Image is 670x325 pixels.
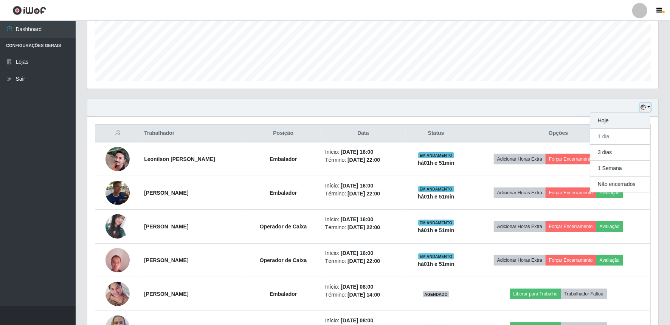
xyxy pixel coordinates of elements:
[105,278,130,310] img: 1729599385947.jpeg
[418,220,454,226] span: EM ANDAMENTO
[347,292,380,298] time: [DATE] 14:00
[590,145,650,161] button: 3 dias
[596,255,623,266] button: Avaliação
[341,250,373,256] time: [DATE] 16:00
[418,186,454,192] span: EM ANDAMENTO
[144,156,215,162] strong: Leonilson [PERSON_NAME]
[325,190,401,198] li: Término:
[105,181,130,205] img: 1749306330183.jpeg
[325,156,401,164] li: Término:
[270,291,297,297] strong: Embalador
[347,258,380,264] time: [DATE] 22:00
[596,187,623,198] button: Avaliação
[140,125,246,142] th: Trabalhador
[418,261,454,267] strong: há 01 h e 51 min
[260,223,307,230] strong: Operador de Caixa
[418,253,454,259] span: EM ANDAMENTO
[321,125,406,142] th: Data
[325,216,401,223] li: Início:
[423,291,449,297] span: AGENDADO
[546,221,596,232] button: Forçar Encerramento
[418,227,454,233] strong: há 01 h e 51 min
[418,194,454,200] strong: há 01 h e 51 min
[341,317,373,323] time: [DATE] 08:00
[341,216,373,222] time: [DATE] 16:00
[270,190,297,196] strong: Embalador
[325,182,401,190] li: Início:
[12,6,46,15] img: CoreUI Logo
[144,291,188,297] strong: [PERSON_NAME]
[325,223,401,231] li: Término:
[144,257,188,263] strong: [PERSON_NAME]
[325,249,401,257] li: Início:
[325,291,401,299] li: Término:
[494,221,546,232] button: Adicionar Horas Extra
[546,255,596,266] button: Forçar Encerramento
[510,289,561,299] button: Liberar para Trabalho
[561,289,607,299] button: Trabalhador Faltou
[341,149,373,155] time: [DATE] 16:00
[270,156,297,162] strong: Embalador
[546,154,596,164] button: Forçar Encerramento
[341,183,373,189] time: [DATE] 16:00
[347,224,380,230] time: [DATE] 22:00
[325,257,401,265] li: Término:
[347,191,380,197] time: [DATE] 22:00
[466,125,650,142] th: Opções
[494,255,546,266] button: Adicionar Horas Extra
[325,148,401,156] li: Início:
[144,223,188,230] strong: [PERSON_NAME]
[260,257,307,263] strong: Operador de Caixa
[494,154,546,164] button: Adicionar Horas Extra
[590,177,650,192] button: Não encerrados
[105,214,130,238] img: 1744639547908.jpeg
[406,125,466,142] th: Status
[494,187,546,198] button: Adicionar Horas Extra
[325,317,401,325] li: Início:
[590,161,650,177] button: 1 Semana
[590,113,650,129] button: Hoje
[590,129,650,145] button: 1 dia
[596,221,623,232] button: Avaliação
[347,157,380,163] time: [DATE] 22:00
[546,187,596,198] button: Forçar Encerramento
[105,244,130,276] img: 1748286329941.jpeg
[418,160,454,166] strong: há 01 h e 51 min
[246,125,321,142] th: Posição
[341,284,373,290] time: [DATE] 08:00
[418,152,454,158] span: EM ANDAMENTO
[144,190,188,196] strong: [PERSON_NAME]
[325,283,401,291] li: Início:
[105,135,130,183] img: 1749039440131.jpeg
